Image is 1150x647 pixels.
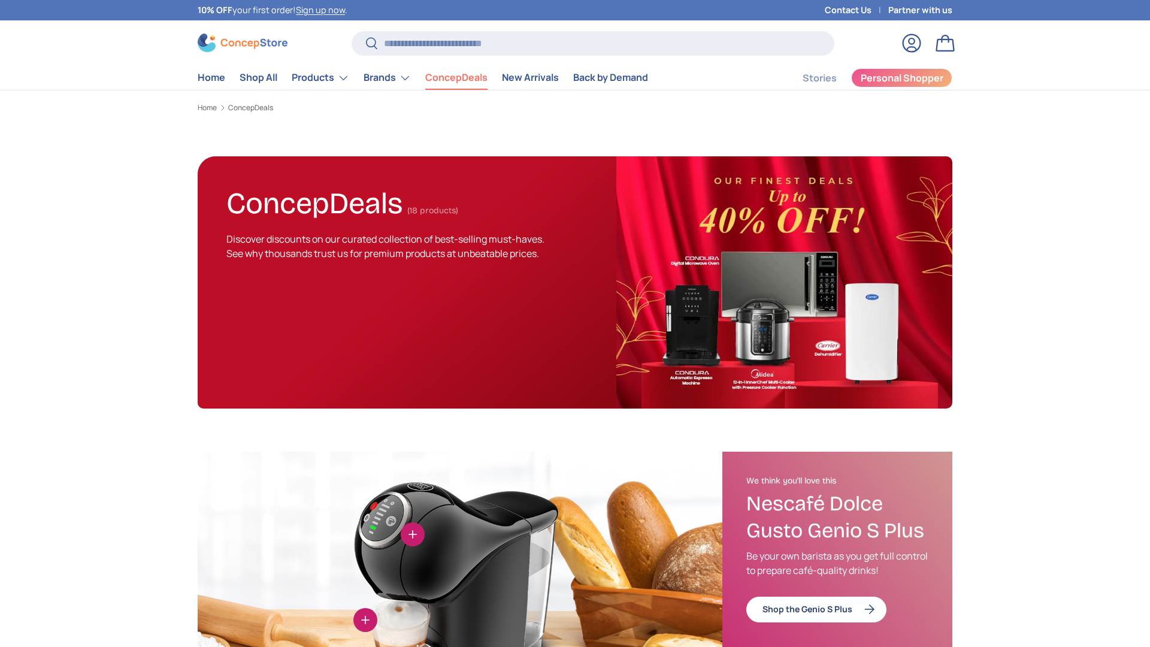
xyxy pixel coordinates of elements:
a: Stories [803,66,837,90]
a: ConcepDeals [425,66,488,89]
a: Contact Us [825,4,888,17]
summary: Brands [356,66,418,90]
strong: 10% OFF [198,4,232,16]
h1: ConcepDeals [226,181,402,221]
p: Be your own barista as you get full control to prepare café-quality drinks! [746,549,928,578]
a: Products [292,66,349,90]
img: ConcepDeals [616,156,952,409]
span: (18 products) [407,205,458,216]
h3: Nescafé Dolce Gusto Genio S Plus [746,491,928,545]
a: Personal Shopper [851,68,952,87]
p: your first order! . [198,4,347,17]
a: Shop All [240,66,277,89]
span: Personal Shopper [861,73,943,83]
a: Home [198,104,217,111]
a: Sign up now [296,4,345,16]
a: Home [198,66,225,89]
a: New Arrivals [502,66,559,89]
nav: Breadcrumbs [198,102,952,113]
h2: We think you'll love this [746,476,928,486]
nav: Primary [198,66,648,90]
a: Partner with us [888,4,952,17]
nav: Secondary [774,66,952,90]
a: Back by Demand [573,66,648,89]
a: Shop the Genio S Plus [746,597,886,622]
img: ConcepStore [198,34,287,52]
span: Discover discounts on our curated collection of best-selling must-haves. See why thousands trust ... [226,232,544,260]
a: ConcepDeals [228,104,273,111]
a: Brands [364,66,411,90]
summary: Products [285,66,356,90]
